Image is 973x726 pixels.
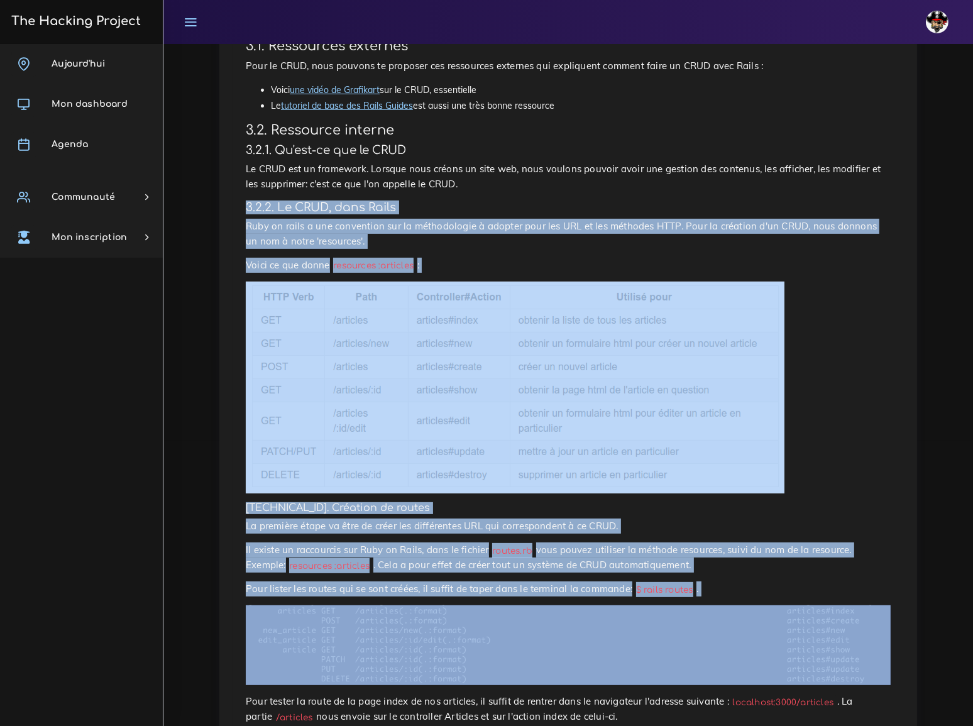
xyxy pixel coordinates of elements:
[246,123,891,138] h3: 3.2. Ressource interne
[52,233,127,242] span: Mon inscription
[246,201,891,214] h4: 3.2.2. Le CRUD, dans Rails
[246,519,891,534] p: La première étape va être de créer les différentes URL qui correspondent à ce CRUD.
[8,14,141,28] h3: The Hacking Project
[271,98,891,114] li: Le est aussi une très bonne ressource
[632,583,696,597] code: $ rails routes
[246,143,891,157] h4: 3.2.1. Qu'est-ce que le CRUD
[52,192,115,202] span: Communauté
[272,711,316,724] code: /articles
[246,58,891,74] p: Pour le CRUD, nous pouvons te proposer ces ressources externes qui expliquent comment faire un CR...
[246,694,891,724] p: Pour tester la route de la page index de nos articles, il suffit de rentrer dans le navigateur l'...
[271,82,891,98] li: Voici sur le CRUD, essentielle
[246,581,891,597] p: Pour lister les routes qui se sont créées, il suffit de taper dans le terminal la commande: .
[52,59,105,69] span: Aujourd'hui
[286,559,373,573] code: resources :articles
[246,258,891,273] p: Voici ce que donne :
[52,99,128,109] span: Mon dashboard
[330,259,417,272] code: resources :articles
[246,282,784,493] img: Mh9j6nf.png
[52,140,88,149] span: Agenda
[246,605,891,685] img: iZOHo7r.png
[926,11,948,33] img: avatar
[281,100,413,111] a: tutoriel de base des Rails Guides
[246,38,891,54] h3: 3.1. Ressources externes
[246,502,891,514] h5: [TECHNICAL_ID]. Création de routes
[729,696,837,709] code: localhost:3000/articles
[246,219,891,249] p: Ruby on rails a une convention sur la méthodologie à adopter pour les URL et les méthodes HTTP. P...
[290,84,380,96] a: une vidéo de Grafikart
[246,162,891,192] p: Le CRUD est un framework. Lorsque nous créons un site web, nous voulons pouvoir avoir une gestion...
[489,544,536,558] code: routes.rb
[246,542,891,573] p: Il existe un raccourcis sur Ruby on Rails, dans le fichier vous pouvez utiliser la méthode resour...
